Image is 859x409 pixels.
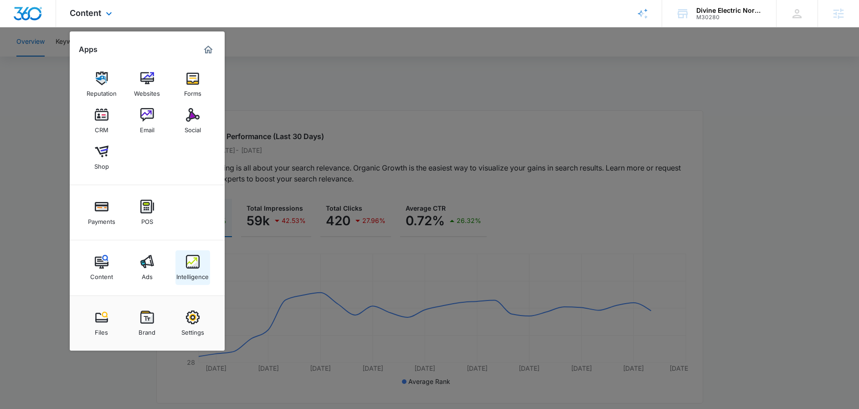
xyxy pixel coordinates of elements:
[134,85,160,97] div: Websites
[101,54,154,60] div: Keywords by Traffic
[130,306,165,341] a: Brand
[15,24,22,31] img: website_grey.svg
[91,53,98,60] img: tab_keywords_by_traffic_grey.svg
[130,195,165,230] a: POS
[696,7,763,14] div: account name
[95,324,108,336] div: Files
[175,67,210,102] a: Forms
[175,250,210,285] a: Intelligence
[130,104,165,138] a: Email
[95,122,108,134] div: CRM
[84,195,119,230] a: Payments
[84,140,119,175] a: Shop
[130,250,165,285] a: Ads
[176,269,209,280] div: Intelligence
[87,85,117,97] div: Reputation
[24,24,100,31] div: Domain: [DOMAIN_NAME]
[35,54,82,60] div: Domain Overview
[84,67,119,102] a: Reputation
[84,250,119,285] a: Content
[70,8,101,18] span: Content
[139,324,155,336] div: Brand
[181,324,204,336] div: Settings
[696,14,763,21] div: account id
[140,122,154,134] div: Email
[79,45,98,54] h2: Apps
[15,15,22,22] img: logo_orange.svg
[90,269,113,280] div: Content
[175,104,210,138] a: Social
[94,158,109,170] div: Shop
[25,53,32,60] img: tab_domain_overview_orange.svg
[184,85,201,97] div: Forms
[185,122,201,134] div: Social
[130,67,165,102] a: Websites
[88,213,115,225] div: Payments
[175,306,210,341] a: Settings
[142,269,153,280] div: Ads
[201,42,216,57] a: Marketing 360® Dashboard
[141,213,153,225] div: POS
[26,15,45,22] div: v 4.0.25
[84,104,119,138] a: CRM
[84,306,119,341] a: Files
